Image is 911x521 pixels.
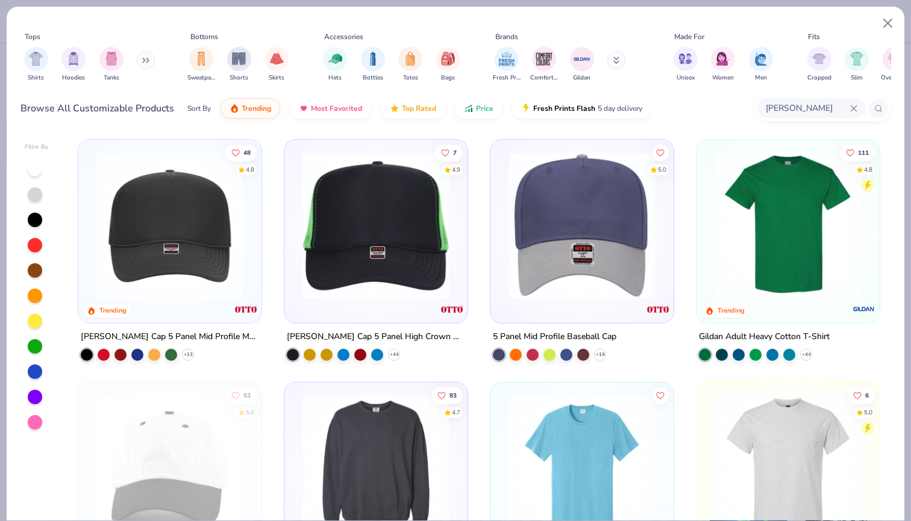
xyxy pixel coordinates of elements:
[187,47,215,83] div: filter for Sweatpants
[598,102,642,116] span: 5 day delivery
[807,73,831,83] span: Cropped
[498,50,516,68] img: Fresh Prints Image
[449,392,457,398] span: 83
[674,47,698,83] div: filter for Unisex
[436,47,460,83] div: filter for Bags
[440,297,464,321] img: Otto Cap logo
[711,47,735,83] div: filter for Women
[99,47,124,83] button: filter button
[476,104,493,113] span: Price
[711,47,735,83] button: filter button
[765,101,850,115] input: Try "T-Shirt"
[269,73,284,83] span: Skirts
[749,47,773,83] div: filter for Men
[493,329,616,345] div: 5 Panel Mid Profile Baseball Cap
[195,52,208,66] img: Sweatpants Image
[242,104,271,113] span: Trending
[850,52,863,66] img: Slim Image
[328,73,342,83] span: Hats
[296,152,456,299] img: 03eab217-719c-4b32-96b9-b0691a79c4aa
[658,165,666,174] div: 5.0
[104,73,119,83] span: Tanks
[493,73,521,83] span: Fresh Prints
[290,98,371,119] button: Most Favorited
[361,47,385,83] div: filter for Bottles
[270,52,284,66] img: Skirts Image
[888,52,901,66] img: Oversized Image
[190,31,218,42] div: Bottoms
[61,47,86,83] div: filter for Hoodies
[530,47,558,83] button: filter button
[435,144,463,161] button: Like
[845,47,869,83] div: filter for Slim
[244,392,251,398] span: 53
[646,297,670,321] img: Otto Cap logo
[864,408,872,417] div: 5.0
[226,387,257,404] button: Like
[105,52,118,66] img: Tanks Image
[452,165,460,174] div: 4.9
[25,31,40,42] div: Tops
[877,12,900,35] button: Close
[25,143,49,152] div: Filter By
[530,47,558,83] div: filter for Comfort Colors
[398,47,422,83] div: filter for Totes
[324,31,363,42] div: Accessories
[573,73,590,83] span: Gildan
[595,351,604,358] span: + 19
[403,73,418,83] span: Totes
[502,152,662,299] img: c380fb73-026f-4668-b963-cda10137bf5b
[521,104,531,113] img: flash.gif
[530,73,558,83] span: Comfort Colors
[246,408,255,417] div: 5.0
[24,47,48,83] button: filter button
[227,47,251,83] div: filter for Shorts
[865,392,869,398] span: 6
[881,47,908,83] div: filter for Oversized
[363,73,383,83] span: Bottles
[265,47,289,83] div: filter for Skirts
[441,73,455,83] span: Bags
[244,149,251,155] span: 48
[234,297,258,321] img: Otto Cap logo
[299,104,308,113] img: most_fav.gif
[674,47,698,83] button: filter button
[24,47,48,83] div: filter for Shirts
[533,104,595,113] span: Fresh Prints Flash
[265,47,289,83] button: filter button
[187,103,211,114] div: Sort By
[755,73,767,83] span: Men
[801,351,810,358] span: + 44
[678,52,692,66] img: Unisex Image
[712,73,734,83] span: Women
[221,98,280,119] button: Trending
[99,47,124,83] div: filter for Tanks
[227,47,251,83] button: filter button
[858,149,869,155] span: 111
[847,387,875,404] button: Like
[716,52,730,66] img: Women Image
[652,387,669,404] button: Like
[456,152,615,299] img: 4f534ff6-dc6f-41e2-9abb-1be88060d1dd
[20,101,174,116] div: Browse All Customizable Products
[851,297,875,321] img: Gildan logo
[570,47,594,83] button: filter button
[184,351,193,358] span: + 13
[361,47,385,83] button: filter button
[441,52,454,66] img: Bags Image
[328,52,342,66] img: Hats Image
[230,104,239,113] img: trending.gif
[845,47,869,83] button: filter button
[28,73,44,83] span: Shirts
[398,47,422,83] button: filter button
[674,31,704,42] div: Made For
[661,152,820,299] img: 48cff41b-4f4f-41eb-915f-83e09c6cc240
[493,47,521,83] button: filter button
[881,47,908,83] button: filter button
[455,98,502,119] button: Price
[452,408,460,417] div: 4.7
[232,52,246,66] img: Shorts Image
[390,351,399,358] span: + 44
[807,47,831,83] button: filter button
[436,47,460,83] button: filter button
